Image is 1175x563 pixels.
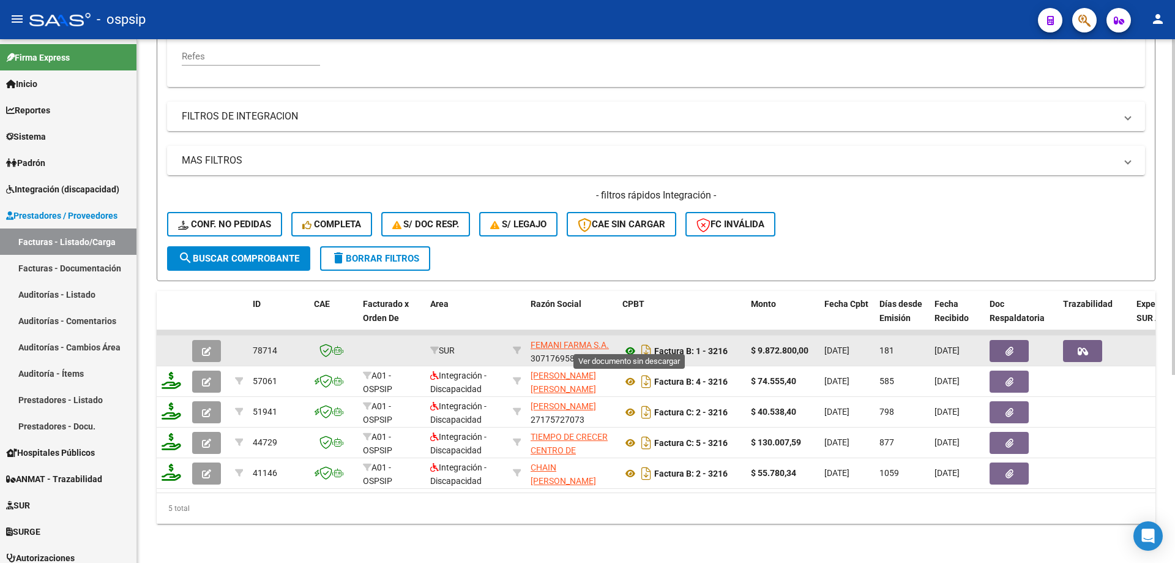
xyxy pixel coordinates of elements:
[425,291,508,345] datatable-header-cell: Area
[248,291,309,345] datatable-header-cell: ID
[824,407,849,417] span: [DATE]
[6,472,102,486] span: ANMAT - Trazabilidad
[182,154,1116,167] mat-panel-title: MAS FILTROS
[751,376,796,386] strong: $ 74.555,40
[930,291,985,345] datatable-header-cell: Fecha Recibido
[617,291,746,345] datatable-header-cell: CPBT
[490,219,546,230] span: S/ legajo
[1151,12,1165,26] mat-icon: person
[526,291,617,345] datatable-header-cell: Razón Social
[178,253,299,264] span: Buscar Comprobante
[6,446,95,459] span: Hospitales Públicos
[314,299,330,309] span: CAE
[751,407,796,417] strong: $ 40.538,40
[291,212,372,236] button: Completa
[167,102,1145,131] mat-expansion-panel-header: FILTROS DE INTEGRACION
[253,468,277,478] span: 41146
[751,346,808,355] strong: $ 9.872.800,00
[654,469,728,478] strong: Factura B: 2 - 3216
[430,401,487,425] span: Integración - Discapacidad
[746,291,819,345] datatable-header-cell: Monto
[934,468,960,478] span: [DATE]
[531,340,609,350] span: FEMANI FARMA S.A.
[824,376,849,386] span: [DATE]
[167,212,282,236] button: Conf. no pedidas
[6,156,45,170] span: Padrón
[6,51,70,64] span: Firma Express
[430,371,487,395] span: Integración - Discapacidad
[363,299,409,323] span: Facturado x Orden De
[253,437,277,447] span: 44729
[824,437,849,447] span: [DATE]
[392,219,460,230] span: S/ Doc Resp.
[6,499,30,512] span: SUR
[1063,299,1113,309] span: Trazabilidad
[178,219,271,230] span: Conf. no pedidas
[934,299,969,323] span: Fecha Recibido
[875,291,930,345] datatable-header-cell: Días desde Emisión
[6,209,117,222] span: Prestadores / Proveedores
[985,291,1058,345] datatable-header-cell: Doc Respaldatoria
[253,376,277,386] span: 57061
[97,6,146,33] span: - ospsip
[182,110,1116,123] mat-panel-title: FILTROS DE INTEGRACION
[309,291,358,345] datatable-header-cell: CAE
[320,246,430,271] button: Borrar Filtros
[578,219,665,230] span: CAE SIN CARGAR
[879,376,894,386] span: 585
[934,407,960,417] span: [DATE]
[6,104,50,117] span: Reportes
[430,346,455,355] span: SUR
[824,346,849,355] span: [DATE]
[531,401,596,411] span: [PERSON_NAME]
[363,432,392,456] span: A01 - OSPSIP
[531,369,613,395] div: 20298015413
[531,338,613,364] div: 30717695875
[879,299,922,323] span: Días desde Emisión
[751,299,776,309] span: Monto
[879,468,899,478] span: 1059
[178,251,193,265] mat-icon: search
[622,299,644,309] span: CPBT
[531,432,608,497] span: TIEMPO DE CRECER CENTRO DE EDUCACION ESPECIALIZADA S R L
[358,291,425,345] datatable-header-cell: Facturado x Orden De
[253,346,277,355] span: 78714
[934,346,960,355] span: [DATE]
[531,461,613,486] div: 20204283045
[654,438,728,448] strong: Factura C: 5 - 3216
[934,437,960,447] span: [DATE]
[654,377,728,387] strong: Factura B: 4 - 3216
[751,437,801,447] strong: $ 130.007,59
[479,212,558,236] button: S/ legajo
[6,183,119,196] span: Integración (discapacidad)
[157,493,1155,524] div: 5 total
[531,299,581,309] span: Razón Social
[824,299,868,309] span: Fecha Cpbt
[685,212,775,236] button: FC Inválida
[879,437,894,447] span: 877
[567,212,676,236] button: CAE SIN CARGAR
[430,432,487,456] span: Integración - Discapacidad
[167,189,1145,202] h4: - filtros rápidos Integración -
[990,299,1045,323] span: Doc Respaldatoria
[363,401,392,425] span: A01 - OSPSIP
[531,463,596,486] span: CHAIN [PERSON_NAME]
[6,525,40,538] span: SURGE
[1133,521,1163,551] div: Open Intercom Messenger
[638,433,654,453] i: Descargar documento
[1058,291,1132,345] datatable-header-cell: Trazabilidad
[167,246,310,271] button: Buscar Comprobante
[253,407,277,417] span: 51941
[934,376,960,386] span: [DATE]
[363,463,392,486] span: A01 - OSPSIP
[638,372,654,391] i: Descargar documento
[879,407,894,417] span: 798
[819,291,875,345] datatable-header-cell: Fecha Cpbt
[879,346,894,355] span: 181
[638,464,654,483] i: Descargar documento
[381,212,471,236] button: S/ Doc Resp.
[331,251,346,265] mat-icon: delete
[6,77,37,91] span: Inicio
[6,130,46,143] span: Sistema
[638,402,654,422] i: Descargar documento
